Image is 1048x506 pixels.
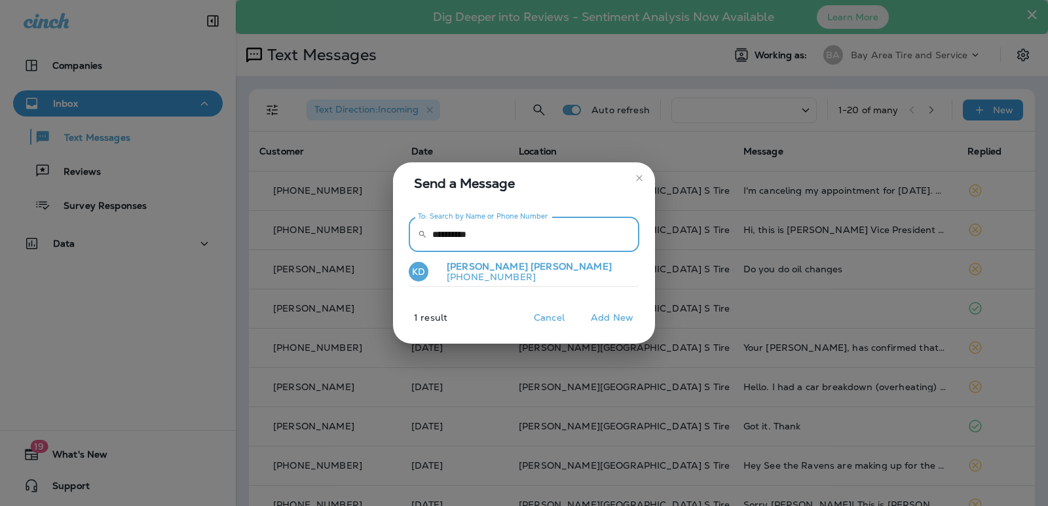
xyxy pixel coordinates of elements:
[409,257,639,287] button: KD[PERSON_NAME] [PERSON_NAME][PHONE_NUMBER]
[584,308,640,328] button: Add New
[418,211,548,221] label: To: Search by Name or Phone Number
[629,168,650,189] button: close
[388,312,447,333] p: 1 result
[436,272,612,282] p: [PHONE_NUMBER]
[409,262,428,281] div: KD
[531,261,612,272] span: [PERSON_NAME]
[447,261,528,272] span: [PERSON_NAME]
[525,308,574,328] button: Cancel
[414,173,639,194] span: Send a Message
